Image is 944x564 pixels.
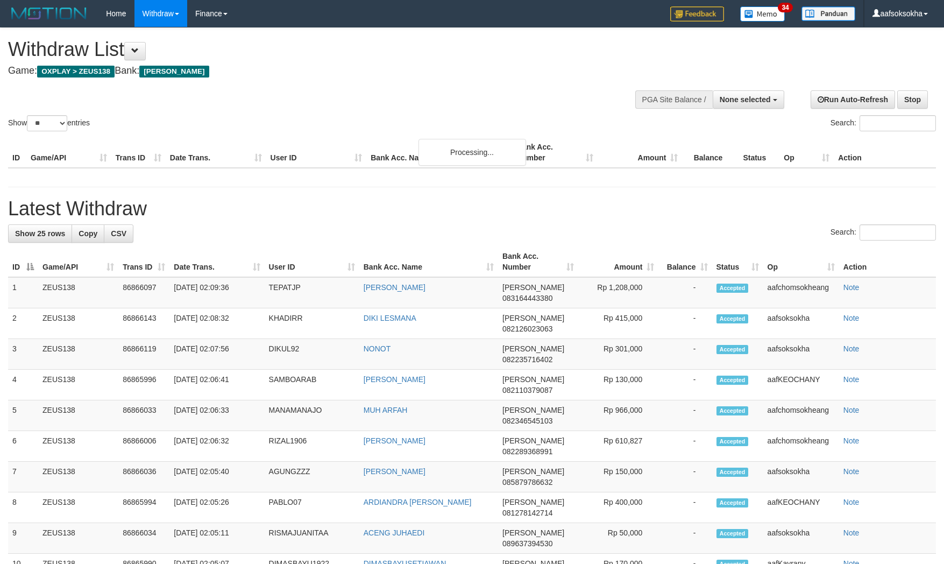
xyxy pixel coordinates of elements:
span: [PERSON_NAME] [502,528,564,537]
a: [PERSON_NAME] [364,467,425,476]
span: Accepted [716,468,749,477]
a: Note [843,314,860,322]
td: 86866119 [118,339,169,370]
td: aafchomsokheang [763,400,839,431]
td: Rp 415,000 [578,308,658,339]
td: [DATE] 02:05:11 [169,523,264,554]
td: [DATE] 02:06:32 [169,431,264,462]
td: RISMAJUANITAA [265,523,359,554]
a: CSV [104,224,133,243]
th: Op [779,137,834,168]
div: PGA Site Balance / [635,90,713,109]
td: [DATE] 02:07:56 [169,339,264,370]
td: [DATE] 02:06:41 [169,370,264,400]
th: Balance [682,137,739,168]
img: MOTION_logo.png [8,5,90,22]
a: Note [843,344,860,353]
a: Note [843,467,860,476]
td: 86866097 [118,277,169,308]
span: [PERSON_NAME] [139,66,209,77]
td: SAMBOARAB [265,370,359,400]
td: 86866036 [118,462,169,492]
select: Showentries [27,115,67,131]
td: ZEUS138 [38,400,118,431]
th: Date Trans. [166,137,266,168]
span: Copy 085879786632 to clipboard [502,478,552,487]
th: ID [8,137,26,168]
td: Rp 301,000 [578,339,658,370]
span: Copy 089637394530 to clipboard [502,539,552,548]
label: Search: [831,115,936,131]
td: [DATE] 02:05:40 [169,462,264,492]
td: ZEUS138 [38,370,118,400]
span: 34 [778,3,792,12]
span: Copy 083164443380 to clipboard [502,294,552,302]
a: Note [843,283,860,292]
span: Accepted [716,498,749,507]
td: RIZAL1906 [265,431,359,462]
a: [PERSON_NAME] [364,436,425,445]
input: Search: [860,224,936,241]
a: DIKI LESMANA [364,314,416,322]
div: Processing... [418,139,526,166]
td: 2 [8,308,38,339]
td: aafsoksokha [763,308,839,339]
a: [PERSON_NAME] [364,283,425,292]
td: aafchomsokheang [763,277,839,308]
th: Bank Acc. Name: activate to sort column ascending [359,246,498,277]
span: Copy 082110379087 to clipboard [502,386,552,394]
td: aafKEOCHANY [763,492,839,523]
a: Note [843,406,860,414]
td: ZEUS138 [38,492,118,523]
span: Copy 082126023063 to clipboard [502,325,552,333]
td: ZEUS138 [38,462,118,492]
th: Bank Acc. Name [366,137,513,168]
td: 8 [8,492,38,523]
img: Feedback.jpg [670,6,724,22]
td: 7 [8,462,38,492]
a: Note [843,375,860,384]
span: [PERSON_NAME] [502,283,564,292]
td: Rp 610,827 [578,431,658,462]
td: 6 [8,431,38,462]
td: Rp 50,000 [578,523,658,554]
td: MANAMANAJO [265,400,359,431]
span: None selected [720,95,771,104]
th: Game/API: activate to sort column ascending [38,246,118,277]
td: ZEUS138 [38,431,118,462]
td: - [658,400,712,431]
td: - [658,462,712,492]
span: [PERSON_NAME] [502,436,564,445]
th: ID: activate to sort column descending [8,246,38,277]
td: DIKUL92 [265,339,359,370]
a: [PERSON_NAME] [364,375,425,384]
td: - [658,370,712,400]
td: - [658,277,712,308]
a: Stop [897,90,928,109]
td: ZEUS138 [38,277,118,308]
span: Copy [79,229,97,238]
span: Accepted [716,529,749,538]
span: Accepted [716,406,749,415]
th: Game/API [26,137,111,168]
a: ARDIANDRA [PERSON_NAME] [364,498,472,506]
button: None selected [713,90,784,109]
td: - [658,339,712,370]
th: Bank Acc. Number: activate to sort column ascending [498,246,578,277]
td: KHADIRR [265,308,359,339]
td: aafsoksokha [763,523,839,554]
th: Trans ID: activate to sort column ascending [118,246,169,277]
span: Accepted [716,437,749,446]
span: Show 25 rows [15,229,65,238]
td: 86866033 [118,400,169,431]
td: Rp 130,000 [578,370,658,400]
a: Note [843,498,860,506]
td: 4 [8,370,38,400]
span: [PERSON_NAME] [502,375,564,384]
td: Rp 966,000 [578,400,658,431]
label: Show entries [8,115,90,131]
td: aafsoksokha [763,462,839,492]
td: 86866034 [118,523,169,554]
td: - [658,308,712,339]
a: Copy [72,224,104,243]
